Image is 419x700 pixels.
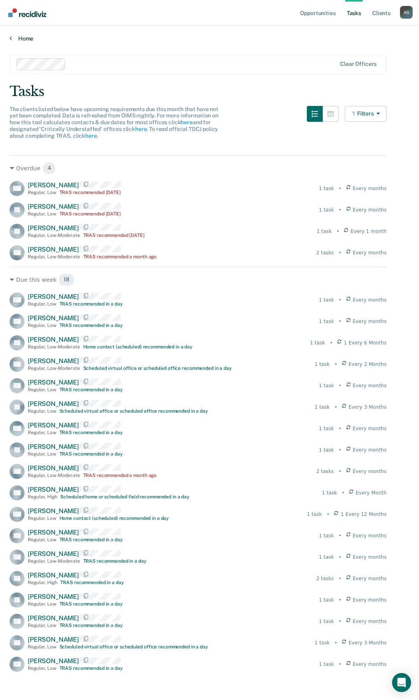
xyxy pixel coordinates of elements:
div: TRAS recommended in a day [59,623,123,628]
span: Every months [353,554,387,561]
div: TRAS recommended in a day [59,301,123,307]
span: Every months [353,661,387,668]
span: Every 3 Months [348,639,386,646]
span: Every months [353,532,387,539]
span: [PERSON_NAME] [28,357,79,365]
span: [PERSON_NAME] [28,181,79,189]
span: The clients listed below have upcoming requirements due this month that have not yet been complet... [10,106,218,139]
div: Regular , Low [28,190,56,195]
div: TRAS recommended in a day [59,451,123,457]
span: Every months [353,296,387,304]
span: [PERSON_NAME] [28,314,79,322]
div: Regular , Low-Moderate [28,365,80,371]
div: 1 task [319,554,334,561]
div: TRAS recommended in a day [59,537,123,542]
div: Regular , Low [28,665,56,671]
span: [PERSON_NAME] [28,529,79,536]
div: TRAS recommended [DATE] [59,211,121,217]
span: Every Month [356,489,387,496]
div: 1 task [315,639,330,646]
span: [PERSON_NAME] [28,336,79,343]
span: [PERSON_NAME] [28,246,79,253]
button: Profile dropdown button [400,6,413,19]
a: here [135,126,147,132]
span: 1 Every 6 Months [344,339,386,346]
span: [PERSON_NAME] [28,507,79,515]
div: 1 task [319,532,334,539]
button: Filters [345,106,387,122]
div: Regular , Low [28,537,56,542]
div: 1 task [319,425,334,432]
span: Every months [353,249,387,256]
div: Regular , Low [28,515,56,521]
div: Regular , High [28,580,57,585]
span: [PERSON_NAME] [28,614,79,622]
div: 1 task [319,618,334,625]
div: Overdue 4 [10,162,386,175]
div: 1 task [319,296,334,304]
span: 18 [58,273,75,286]
span: Every months [353,618,387,625]
span: [PERSON_NAME] [28,593,79,600]
div: Scheduled virtual office or scheduled office recommended in a day [59,408,208,414]
div: 1 task [319,661,334,668]
span: Every months [353,318,387,325]
div: TRAS recommended a month ago [83,254,157,260]
div: Scheduled home or scheduled field recommended in a day [60,494,189,500]
div: Regular , Low [28,601,56,607]
a: Home [10,35,409,42]
div: • [339,382,341,389]
div: • [335,404,337,411]
div: TRAS recommended in a day [59,665,123,671]
div: 1 task [317,228,332,235]
div: 1 task [319,446,334,454]
div: Regular , Low [28,387,56,392]
img: Recidiviz [8,8,46,17]
div: Scheduled virtual office or scheduled office recommended in a day [83,365,232,371]
div: 1 task [319,382,334,389]
span: Every months [353,206,387,213]
span: [PERSON_NAME] [28,203,79,210]
div: Regular , Low [28,408,56,414]
div: • [339,296,341,304]
a: here [181,119,192,125]
span: [PERSON_NAME] [28,464,79,472]
div: 1 task [322,489,337,496]
div: 2 tasks [316,468,334,475]
div: • [339,554,341,561]
span: 4 [42,162,56,175]
span: [PERSON_NAME] [28,486,79,493]
div: Regular , Low [28,451,56,457]
span: [PERSON_NAME] [28,443,79,450]
div: 1 task [307,511,322,518]
span: [PERSON_NAME] [28,550,79,558]
div: Regular , Low-Moderate [28,344,80,350]
div: • [330,339,333,346]
div: • [339,468,341,475]
span: 1 Every 12 Months [341,511,387,518]
span: Every months [353,185,387,192]
div: Open Intercom Messenger [392,673,411,692]
div: Regular , Low-Moderate [28,233,80,238]
div: TRAS recommended [DATE] [83,233,145,238]
div: 1 task [319,185,334,192]
div: Regular , Low [28,301,56,307]
div: • [339,596,341,604]
span: Every months [353,446,387,454]
div: Regular , Low-Moderate [28,558,80,564]
div: Regular , Low [28,211,56,217]
span: [PERSON_NAME] [28,400,79,408]
div: • [339,185,341,192]
span: Every 1 month [350,228,386,235]
div: Regular , Low [28,323,56,328]
div: TRAS recommended in a day [59,430,123,435]
span: [PERSON_NAME] [28,636,79,643]
a: here [85,133,97,139]
div: Scheduled virtual office or scheduled office recommended in a day [59,644,208,650]
div: • [339,249,341,256]
div: TRAS recommended a month ago [83,473,157,478]
div: 1 task [319,596,334,604]
div: Clear officers [340,61,377,67]
div: Regular , Low-Moderate [28,473,80,478]
div: Regular , Low [28,430,56,435]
